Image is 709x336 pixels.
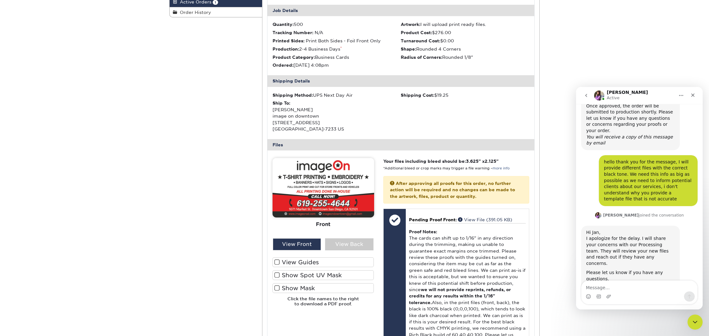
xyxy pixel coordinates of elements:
iframe: Intercom live chat [687,315,703,330]
div: Shipping Details [267,75,535,87]
div: Job Details [267,5,535,16]
div: UPS Next Day Air [273,92,401,98]
strong: After approving all proofs for this order, no further action will be required and no changes can ... [390,181,515,199]
div: Front [273,217,374,231]
strong: Ordered: [273,63,293,68]
strong: Artwork: [401,22,420,27]
div: Files [267,139,535,150]
span: 2.125 [485,159,496,164]
strong: Printed Sides: [273,38,304,43]
div: View Front [273,238,321,250]
strong: Product Category: [273,55,315,60]
div: [PERSON_NAME] image on downtown [STREET_ADDRESS] [GEOGRAPHIC_DATA]-7233 US [273,100,401,132]
label: View Guides [273,257,374,267]
b: we will not provide reprints, refunds, or credits for any results within the 1/16" tolerance. [409,287,511,305]
strong: Ship To: [273,101,290,106]
h6: Click the file names to the right to download a PDF proof. [273,296,374,312]
label: Show Spot UV Mask [273,270,374,280]
li: Business Cards [273,54,401,60]
a: View File (391.05 KB) [458,217,512,222]
div: View Back [325,238,373,250]
a: more info [493,166,510,170]
div: $19.25 [401,92,529,98]
strong: Tracking Number: [273,30,313,35]
strong: Turnaround Cost: [401,38,440,43]
li: $0.00 [401,38,529,44]
strong: Shipping Method: [273,93,313,98]
strong: Shape: [401,46,416,52]
strong: Your files including bleed should be: " x " [383,159,499,164]
li: $276.00 [401,29,529,36]
strong: Shipping Cost: [401,93,434,98]
strong: Quantity: [273,22,294,27]
strong: Production: [273,46,299,52]
a: Order History [170,7,262,17]
span: N/A [315,30,323,35]
li: 500 [273,21,401,27]
li: Rounded 4 Corners [401,46,529,52]
small: *Additional bleed or crop marks may trigger a file warning – [383,166,510,170]
span: Print Both Sides - Foil Front Only [306,38,381,43]
strong: Product Cost: [401,30,432,35]
span: 3.625 [466,159,479,164]
label: Show Mask [273,283,374,293]
strong: Proof Notes: [409,229,437,234]
li: I will upload print ready files. [401,21,529,27]
li: [DATE] 4:08pm [273,62,401,68]
strong: Radius of Corners: [401,55,442,60]
li: Rounded 1/8" [401,54,529,60]
iframe: Google Customer Reviews [2,317,54,334]
span: Order History [177,10,211,15]
iframe: Intercom live chat [576,87,703,309]
span: Pending Proof Front: [409,217,457,222]
li: 2-4 Business Days [273,46,401,52]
